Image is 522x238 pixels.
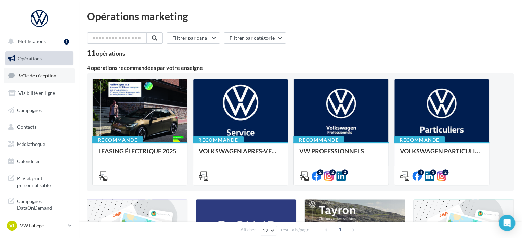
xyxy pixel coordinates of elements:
[418,169,424,175] div: 4
[4,34,72,49] button: Notifications 1
[224,32,286,44] button: Filtrer par catégorie
[18,90,55,96] span: Visibilité en ligne
[430,169,436,175] div: 3
[9,222,15,229] span: VL
[442,169,448,175] div: 2
[87,11,514,21] div: Opérations marketing
[4,120,75,134] a: Contacts
[394,136,445,144] div: Recommandé
[499,215,515,231] div: Open Intercom Messenger
[263,228,269,233] span: 12
[5,219,73,232] a: VL VW Labège
[329,169,336,175] div: 2
[260,226,277,235] button: 12
[18,55,42,61] span: Opérations
[293,136,344,144] div: Recommandé
[4,68,75,83] a: Boîte de réception
[4,51,75,66] a: Opérations
[18,38,46,44] span: Notifications
[64,39,69,45] div: 1
[342,169,348,175] div: 2
[299,148,383,161] div: VW PROFESSIONNELS
[87,65,514,71] div: 4 opérations recommandées par votre enseigne
[199,148,282,161] div: VOLKSWAGEN APRES-VENTE
[17,158,40,164] span: Calendrier
[87,49,125,57] div: 11
[4,171,75,191] a: PLV et print personnalisable
[167,32,220,44] button: Filtrer par canal
[400,148,483,161] div: VOLKSWAGEN PARTICULIER
[4,103,75,117] a: Campagnes
[98,148,182,161] div: LEASING ÉLECTRIQUE 2025
[96,50,125,57] div: opérations
[17,107,42,113] span: Campagnes
[20,222,65,229] p: VW Labège
[17,174,70,188] span: PLV et print personnalisable
[17,197,70,211] span: Campagnes DataOnDemand
[92,136,143,144] div: Recommandé
[281,227,309,233] span: résultats/page
[17,124,36,130] span: Contacts
[17,141,45,147] span: Médiathèque
[17,73,56,78] span: Boîte de réception
[4,86,75,100] a: Visibilité en ligne
[4,137,75,151] a: Médiathèque
[240,227,256,233] span: Afficher
[193,136,244,144] div: Recommandé
[335,224,345,235] span: 1
[317,169,323,175] div: 2
[4,194,75,214] a: Campagnes DataOnDemand
[4,154,75,168] a: Calendrier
